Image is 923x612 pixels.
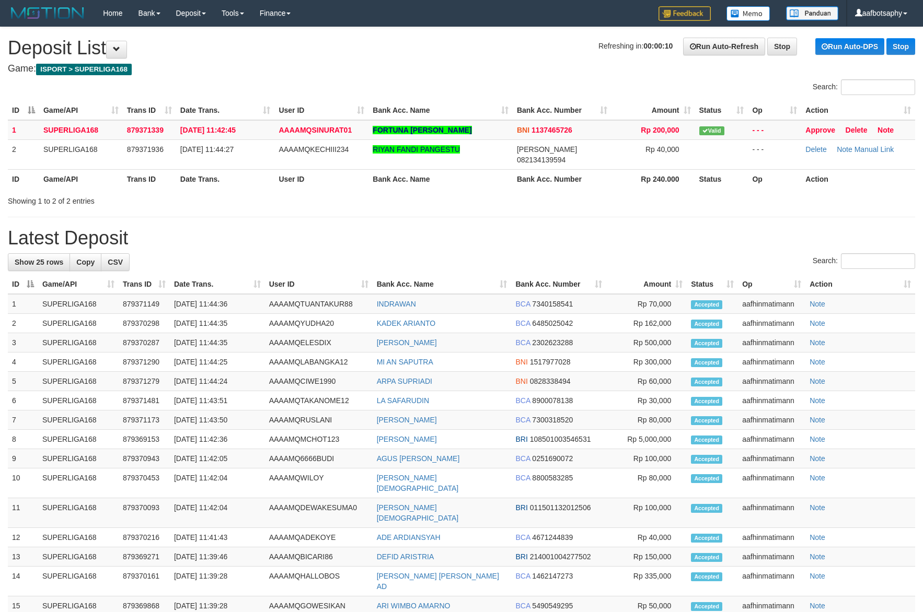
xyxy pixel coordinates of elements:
[515,338,530,347] span: BCA
[15,258,63,266] span: Show 25 rows
[691,436,722,444] span: Accepted
[726,6,770,21] img: Button%20Memo.svg
[176,169,275,189] th: Date Trans.
[815,38,884,55] a: Run Auto-DPS
[810,454,825,463] a: Note
[530,435,591,443] span: Copy 108501003546531 to clipboard
[377,435,437,443] a: [PERSON_NAME]
[265,449,373,468] td: AAAAMQ6666BUDI
[691,416,722,425] span: Accepted
[530,503,591,512] span: Copy 011501132012506 to clipboard
[691,378,722,386] span: Accepted
[691,320,722,328] span: Accepted
[170,352,265,372] td: [DATE] 11:44:25
[532,533,573,542] span: Copy 4671244839 to clipboard
[606,430,687,449] td: Rp 5,000,000
[170,275,265,294] th: Date Trans.: activate to sort column ascending
[119,391,170,410] td: 879371481
[805,145,826,154] a: Delete
[515,358,527,366] span: BNI
[38,430,119,449] td: SUPERLIGA168
[108,258,123,266] span: CSV
[265,528,373,547] td: AAAAMQADEKOYE
[119,314,170,333] td: 879370298
[170,314,265,333] td: [DATE] 11:44:35
[8,192,377,206] div: Showing 1 to 2 of 2 entries
[810,377,825,385] a: Note
[641,126,679,134] span: Rp 200,000
[810,396,825,405] a: Note
[813,253,915,269] label: Search:
[515,552,527,561] span: BRI
[170,410,265,430] td: [DATE] 11:43:50
[119,275,170,294] th: Trans ID: activate to sort column ascending
[170,468,265,498] td: [DATE] 11:42:04
[279,126,352,134] span: AAAAMQSINURAT01
[691,300,722,309] span: Accepted
[39,101,123,120] th: Game/API: activate to sort column ascending
[170,294,265,314] td: [DATE] 11:44:36
[810,552,825,561] a: Note
[517,145,577,154] span: [PERSON_NAME]
[606,567,687,596] td: Rp 335,000
[119,567,170,596] td: 879370161
[841,253,915,269] input: Search:
[38,314,119,333] td: SUPERLIGA168
[801,101,915,120] th: Action: activate to sort column ascending
[515,474,530,482] span: BCA
[127,126,164,134] span: 879371339
[515,533,530,542] span: BCA
[515,602,530,610] span: BCA
[36,64,132,75] span: ISPORT > SUPERLIGA168
[532,300,573,308] span: Copy 7340158541 to clipboard
[8,139,39,169] td: 2
[515,396,530,405] span: BCA
[170,372,265,391] td: [DATE] 11:44:24
[612,101,695,120] th: Amount: activate to sort column ascending
[8,498,38,528] td: 11
[810,503,825,512] a: Note
[119,410,170,430] td: 879371173
[170,449,265,468] td: [DATE] 11:42:05
[8,101,39,120] th: ID: activate to sort column descending
[38,391,119,410] td: SUPERLIGA168
[76,258,95,266] span: Copy
[377,396,429,405] a: LA SAFARUDIN
[38,294,119,314] td: SUPERLIGA168
[810,300,825,308] a: Note
[805,126,835,134] a: Approve
[738,430,805,449] td: aafhinmatimann
[119,547,170,567] td: 879369271
[695,169,748,189] th: Status
[515,503,527,512] span: BRI
[532,602,573,610] span: Copy 5490549295 to clipboard
[265,468,373,498] td: AAAAMQWILOY
[813,79,915,95] label: Search:
[643,42,673,50] strong: 00:00:10
[801,169,915,189] th: Action
[810,474,825,482] a: Note
[8,528,38,547] td: 12
[377,454,460,463] a: AGUS [PERSON_NAME]
[810,435,825,443] a: Note
[265,410,373,430] td: AAAAMQRUSLANI
[606,352,687,372] td: Rp 300,000
[377,416,437,424] a: [PERSON_NAME]
[606,498,687,528] td: Rp 100,000
[691,572,722,581] span: Accepted
[119,449,170,468] td: 879370943
[645,145,679,154] span: Rp 40,000
[606,314,687,333] td: Rp 162,000
[8,228,915,249] h1: Latest Deposit
[606,333,687,352] td: Rp 500,000
[810,602,825,610] a: Note
[38,449,119,468] td: SUPERLIGA168
[810,572,825,580] a: Note
[695,101,748,120] th: Status: activate to sort column ascending
[606,275,687,294] th: Amount: activate to sort column ascending
[70,253,101,271] a: Copy
[691,504,722,513] span: Accepted
[377,602,451,610] a: ARI WIMBO AMARNO
[699,126,724,135] span: Valid transaction
[8,430,38,449] td: 8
